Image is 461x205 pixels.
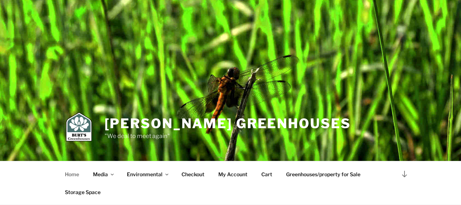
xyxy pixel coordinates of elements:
a: Storage Space [59,183,107,201]
a: Environmental [121,165,174,183]
img: Burt's Greenhouses [66,112,92,141]
a: Checkout [175,165,211,183]
a: [PERSON_NAME] Greenhouses [105,115,351,131]
a: Home [59,165,86,183]
nav: Top Menu [59,165,403,201]
a: Greenhouses/property for Sale [280,165,367,183]
a: Cart [255,165,279,183]
p: "We deal to meet again" [105,132,351,141]
a: Media [87,165,120,183]
a: My Account [212,165,254,183]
